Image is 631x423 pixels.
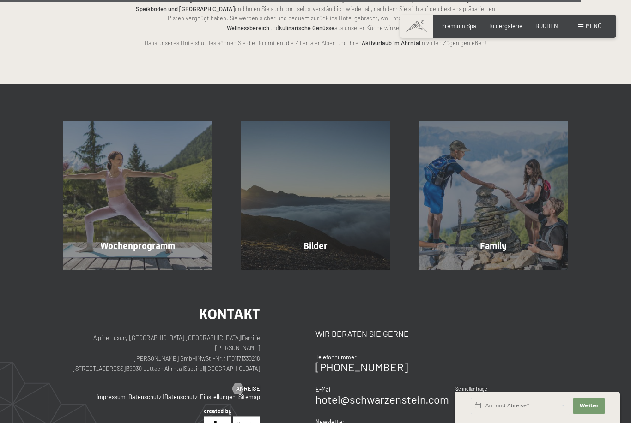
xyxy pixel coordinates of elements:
[489,22,522,30] a: Bildergalerie
[279,24,334,31] strong: kulinarische Genüsse
[480,240,507,251] span: Family
[63,333,260,374] p: Alpine Luxury [GEOGRAPHIC_DATA] [GEOGRAPHIC_DATA] Familie [PERSON_NAME] [PERSON_NAME] GmbH MwSt.-...
[238,393,260,400] a: Sitemap
[441,22,476,30] a: Premium Spa
[196,355,197,362] span: |
[232,385,260,393] a: Anreise
[315,328,409,339] span: Wir beraten Sie gerne
[455,386,487,392] span: Schnellanfrage
[586,22,601,30] span: Menü
[362,39,420,47] strong: Aktivurlaub im Ahrntal
[163,393,164,400] span: |
[236,385,260,393] span: Anreise
[227,14,464,31] strong: großzügigen Wellnessbereich
[226,121,404,269] a: Aktivurlaub im Wellnesshotel - Hotel mit Fitnessstudio - Yogaraum Bilder
[405,121,582,269] a: Aktivurlaub im Wellnesshotel - Hotel mit Fitnessstudio - Yogaraum Family
[164,365,164,372] span: |
[127,393,127,400] span: |
[303,240,328,251] span: Bilder
[315,386,332,393] span: E-Mail
[315,360,408,374] a: [PHONE_NUMBER]
[315,393,449,406] a: hotel@schwarzenstein.com
[241,334,242,341] span: |
[183,365,184,372] span: |
[315,353,357,361] span: Telefonnummer
[164,393,236,400] a: Datenschutz-Einstellungen
[204,365,205,372] span: |
[579,402,599,410] span: Weiter
[237,393,237,400] span: |
[199,305,260,323] span: Kontakt
[131,38,500,48] p: Dank unseres Hotelshuttles können Sie die Dolomiten, die Zillertaler Alpen und Ihren in vollen Zü...
[573,398,605,414] button: Weiter
[128,393,162,400] a: Datenschutz
[100,240,175,251] span: Wochenprogramm
[97,393,126,400] a: Impressum
[49,121,226,269] a: Aktivurlaub im Wellnesshotel - Hotel mit Fitnessstudio - Yogaraum Wochenprogramm
[535,22,558,30] a: BUCHEN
